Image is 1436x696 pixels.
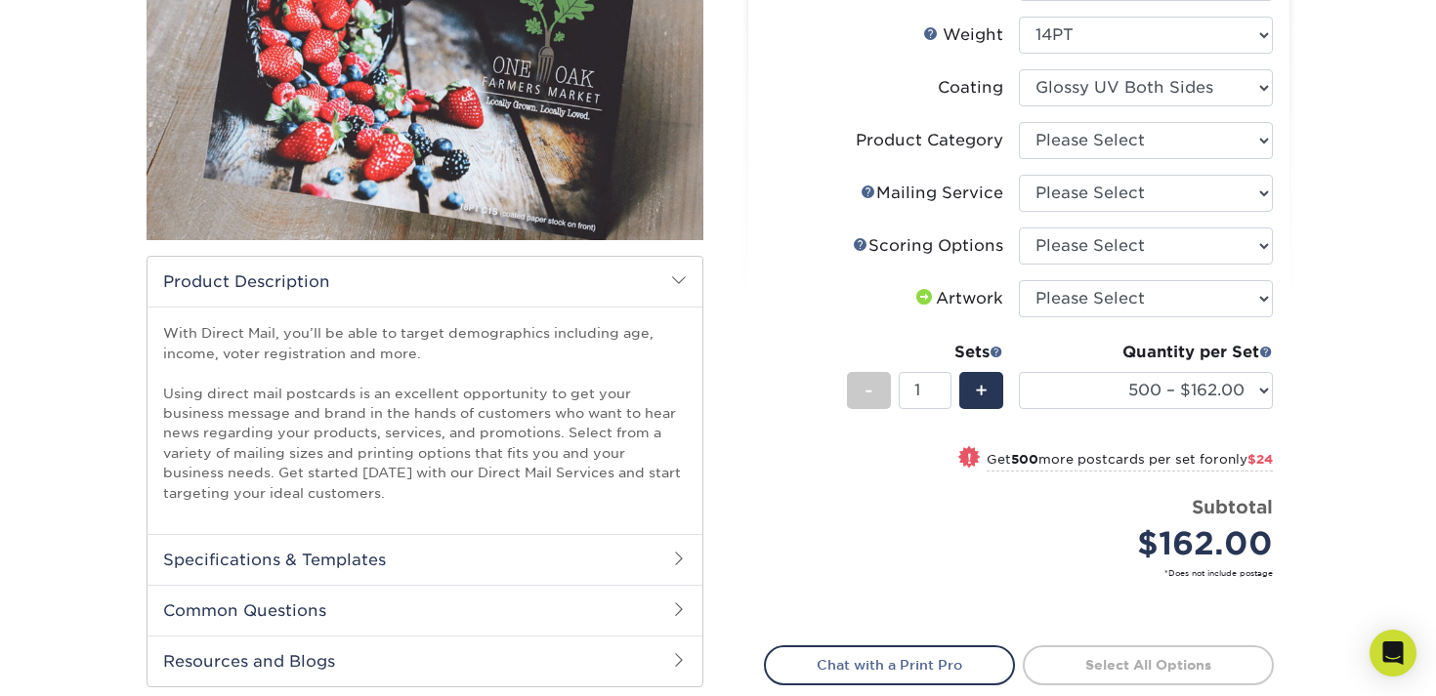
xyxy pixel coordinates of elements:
[967,448,972,469] span: !
[938,76,1003,100] div: Coating
[1219,452,1273,467] span: only
[780,567,1273,579] small: *Does not include postage
[861,182,1003,205] div: Mailing Service
[1034,520,1273,567] div: $162.00
[975,376,988,405] span: +
[847,341,1003,364] div: Sets
[1011,452,1038,467] strong: 500
[912,287,1003,310] div: Artwork
[987,452,1273,471] small: Get more postcards per set for
[865,376,873,405] span: -
[1247,452,1273,467] span: $24
[853,234,1003,258] div: Scoring Options
[148,585,702,635] h2: Common Questions
[1192,496,1273,517] strong: Subtotal
[148,534,702,585] h2: Specifications & Templates
[163,323,687,503] p: With Direct Mail, you’ll be able to target demographics including age, income, voter registration...
[148,257,702,307] h2: Product Description
[923,23,1003,47] div: Weight
[1023,645,1274,684] a: Select All Options
[1019,341,1273,364] div: Quantity per Set
[1370,630,1416,676] div: Open Intercom Messenger
[856,129,1003,152] div: Product Category
[148,635,702,686] h2: Resources and Blogs
[764,645,1015,684] a: Chat with a Print Pro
